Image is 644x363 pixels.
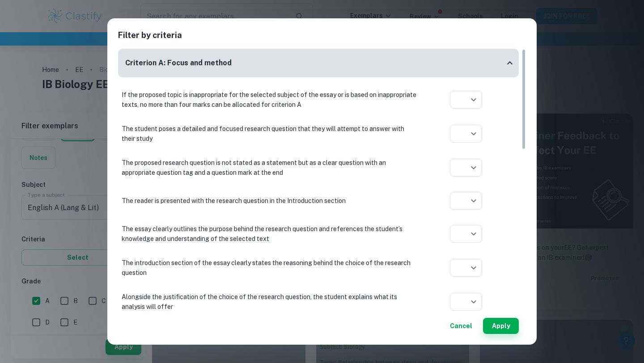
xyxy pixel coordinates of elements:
[118,49,519,78] div: Criterion A: Focus and method
[118,29,526,49] h2: Filter by criteria
[122,292,417,312] p: Alongside the justification of the choice of the research question, the student explains what its...
[122,196,417,206] p: The reader is presented with the research question in the Introduction section
[122,224,417,244] p: The essay clearly outlines the purpose behind the research question and references the student’s ...
[122,258,417,278] p: The introduction section of the essay clearly states the reasoning behind the choice of the resea...
[483,318,519,334] button: Apply
[122,158,417,177] p: The proposed research question is not stated as a statement but as a clear question with an appro...
[446,318,476,334] button: Cancel
[125,58,232,69] h6: Criterion A: Focus and method
[122,90,417,110] p: If the proposed topic is inappropriate for the selected subject of the essay or is based on inapp...
[122,124,417,144] p: The student poses a detailed and focused research question that they will attempt to answer with ...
